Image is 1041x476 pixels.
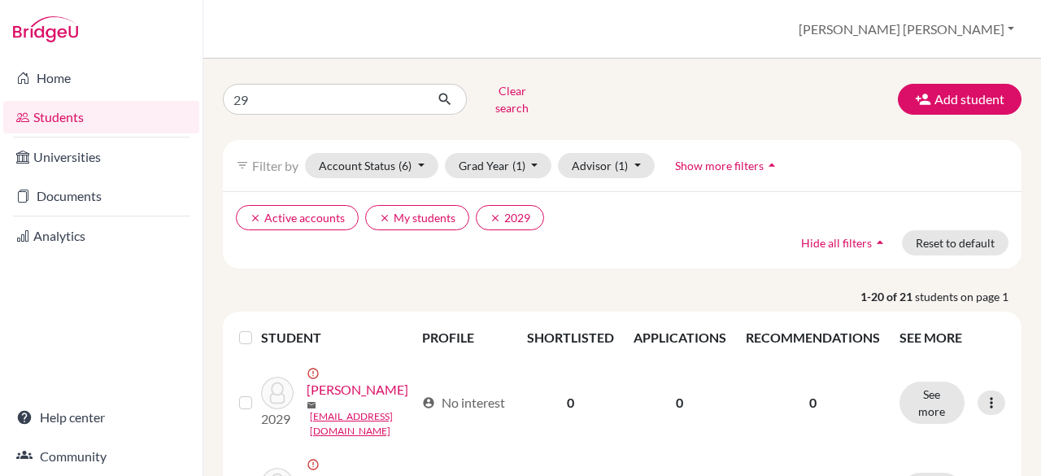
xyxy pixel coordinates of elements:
p: 2029 [261,409,294,429]
p: 0 [746,393,880,413]
i: filter_list [236,159,249,172]
img: Bridge-U [13,16,78,42]
a: Analytics [3,220,199,252]
span: mail [307,400,316,410]
button: Reset to default [902,230,1008,255]
i: clear [490,212,501,224]
button: Clear search [467,78,557,120]
span: (1) [512,159,525,172]
button: clear2029 [476,205,544,230]
button: See more [899,382,965,424]
span: (6) [399,159,412,172]
a: Students [3,101,199,133]
span: students on page 1 [915,288,1021,305]
button: clearActive accounts [236,205,359,230]
span: Filter by [252,158,298,173]
a: Universities [3,141,199,173]
button: Show more filtersarrow_drop_up [661,153,794,178]
img: Abraham, Zoe [261,377,294,409]
button: clearMy students [365,205,469,230]
strong: 1-20 of 21 [860,288,915,305]
a: [PERSON_NAME] [307,380,408,400]
th: PROFILE [412,318,517,357]
span: account_circle [422,396,435,409]
button: Grad Year(1) [445,153,552,178]
span: error_outline [307,458,323,471]
th: APPLICATIONS [624,318,736,357]
span: Hide all filters [801,236,872,250]
i: arrow_drop_up [872,234,888,251]
i: clear [250,212,261,224]
a: [EMAIL_ADDRESS][DOMAIN_NAME] [310,409,415,439]
td: 0 [624,357,736,448]
a: Home [3,62,199,94]
button: Hide all filtersarrow_drop_up [787,230,902,255]
a: Documents [3,180,199,212]
a: Community [3,440,199,473]
span: (1) [615,159,628,172]
button: Add student [898,84,1021,115]
span: Show more filters [675,159,764,172]
td: 0 [517,357,624,448]
button: Account Status(6) [305,153,438,178]
th: RECOMMENDATIONS [736,318,890,357]
i: arrow_drop_up [764,157,780,173]
th: SEE MORE [890,318,1015,357]
button: Advisor(1) [558,153,655,178]
button: [PERSON_NAME] [PERSON_NAME] [791,14,1021,45]
div: No interest [422,393,505,413]
th: SHORTLISTED [517,318,624,357]
i: clear [379,212,390,224]
span: error_outline [307,367,323,380]
th: STUDENT [261,318,412,357]
input: Find student by name... [223,84,425,115]
a: Help center [3,401,199,434]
